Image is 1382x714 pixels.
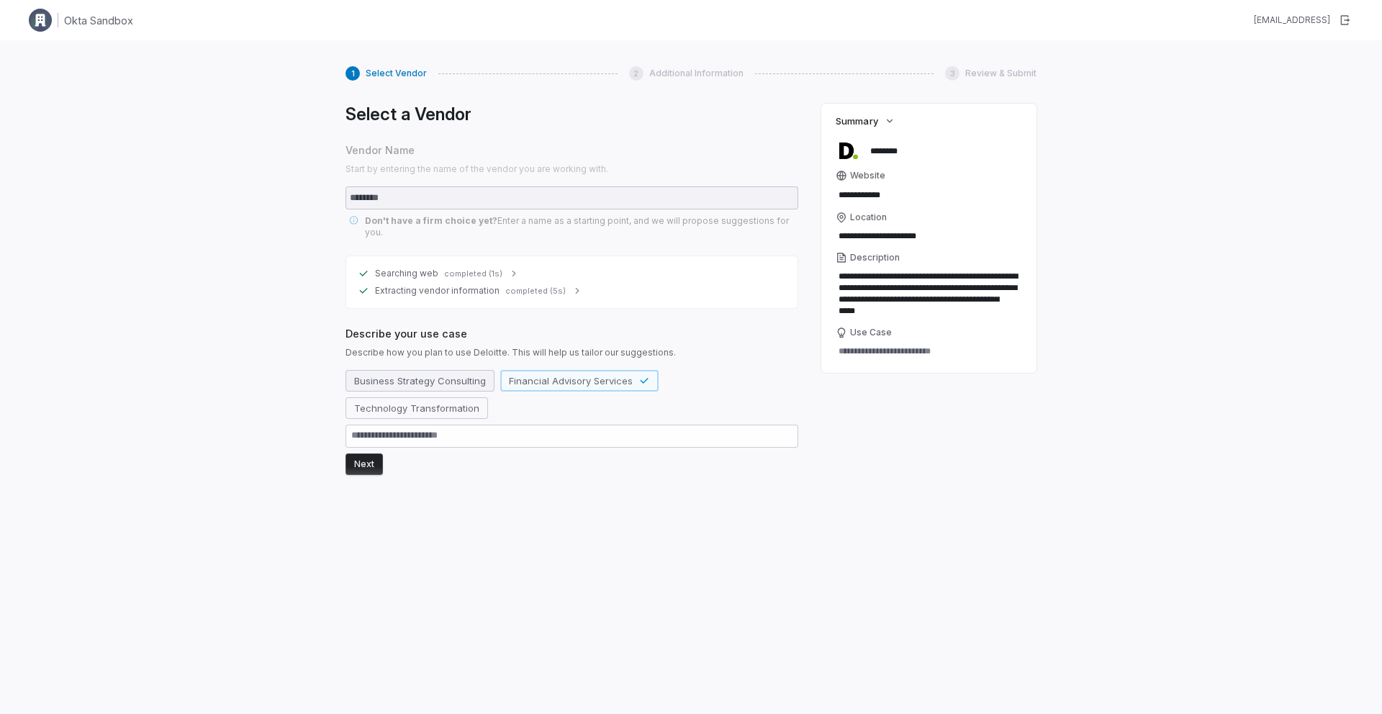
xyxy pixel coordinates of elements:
button: Next [345,453,383,475]
div: 2 [629,66,643,81]
span: Website [850,170,885,181]
span: Select Vendor [366,68,427,79]
span: Additional Information [649,68,744,79]
span: Extracting vendor information [375,285,500,297]
button: Business Strategy Consulting [345,370,494,392]
span: Describe your use case [345,326,798,341]
span: Don't have a firm choice yet? [365,215,497,226]
span: Start by entering the name of the vendor you are working with. [345,163,798,175]
span: Location [850,212,887,223]
h1: Select a Vendor [345,104,798,125]
button: Technology Transformation [345,397,488,419]
span: Enter a name as a starting point, and we will propose suggestions for you. [365,215,789,238]
input: Website [836,185,998,205]
span: Description [850,252,900,263]
span: completed (5s) [505,286,566,297]
span: Describe how you plan to use Deloitte. This will help us tailor our suggestions. [345,347,798,358]
div: 3 [945,66,959,81]
span: Searching web [375,268,438,279]
span: Vendor Name [345,143,798,158]
div: [EMAIL_ADDRESS] [1254,14,1330,26]
button: Summary [831,108,899,134]
span: Summary [836,114,877,127]
textarea: Description [836,266,1022,321]
img: Clerk Logo [29,9,52,32]
button: Financial Advisory Services [500,370,659,392]
h1: Okta Sandbox [64,13,133,28]
span: Review & Submit [965,68,1036,79]
input: Location [836,226,1022,246]
span: completed (1s) [444,268,502,279]
span: Use Case [850,327,892,338]
div: 1 [345,66,360,81]
textarea: Use Case [836,341,1022,361]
